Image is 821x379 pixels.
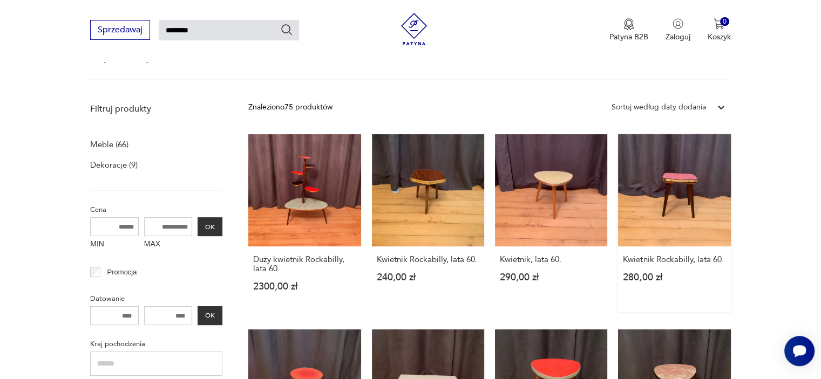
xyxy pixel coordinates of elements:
[495,134,607,312] a: Kwietnik, lata 60.Kwietnik, lata 60.290,00 zł
[253,255,356,273] h3: Duży kwietnik Rockabilly, lata 60.
[618,134,730,312] a: Kwietnik Rockabilly, lata 60.Kwietnik Rockabilly, lata 60.280,00 zł
[90,236,139,253] label: MIN
[609,18,648,42] button: Patyna B2B
[248,101,333,113] div: Znaleziono 75 produktów
[609,32,648,42] p: Patyna B2B
[372,134,484,312] a: Kwietnik Rockabilly, lata 60.Kwietnik Rockabilly, lata 60.240,00 zł
[609,18,648,42] a: Ikona medaluPatyna B2B
[90,103,222,115] p: Filtruj produkty
[280,23,293,36] button: Szukaj
[623,18,634,30] img: Ikona medalu
[500,273,602,282] p: 290,00 zł
[90,49,730,80] p: Wyniki wyszukiwania dla:
[144,236,193,253] label: MAX
[90,293,222,305] p: Datowanie
[720,17,729,26] div: 0
[784,336,815,366] iframe: Smartsupp widget button
[253,282,356,291] p: 2300,00 zł
[198,217,222,236] button: OK
[107,266,137,278] p: Promocja
[90,27,150,35] a: Sprzedawaj
[623,273,725,282] p: 280,00 zł
[500,255,602,264] h3: Kwietnik, lata 60.
[248,134,361,312] a: Duży kwietnik Rockabilly, lata 60.Duży kwietnik Rockabilly, lata 60.2300,00 zł
[623,255,725,264] h3: Kwietnik Rockabilly, lata 60.
[398,13,430,45] img: Patyna - sklep z meblami i dekoracjami vintage
[708,32,731,42] p: Koszyk
[90,20,150,40] button: Sprzedawaj
[708,18,731,42] button: 0Koszyk
[90,204,222,216] p: Cena
[198,306,222,325] button: OK
[673,18,683,29] img: Ikonka użytkownika
[377,255,479,264] h3: Kwietnik Rockabilly, lata 60.
[377,273,479,282] p: 240,00 zł
[90,338,222,350] p: Kraj pochodzenia
[714,18,724,29] img: Ikona koszyka
[612,101,706,113] div: Sortuj według daty dodania
[90,157,138,173] a: Dekoracje (9)
[666,32,690,42] p: Zaloguj
[666,18,690,42] button: Zaloguj
[90,137,128,152] a: Meble (66)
